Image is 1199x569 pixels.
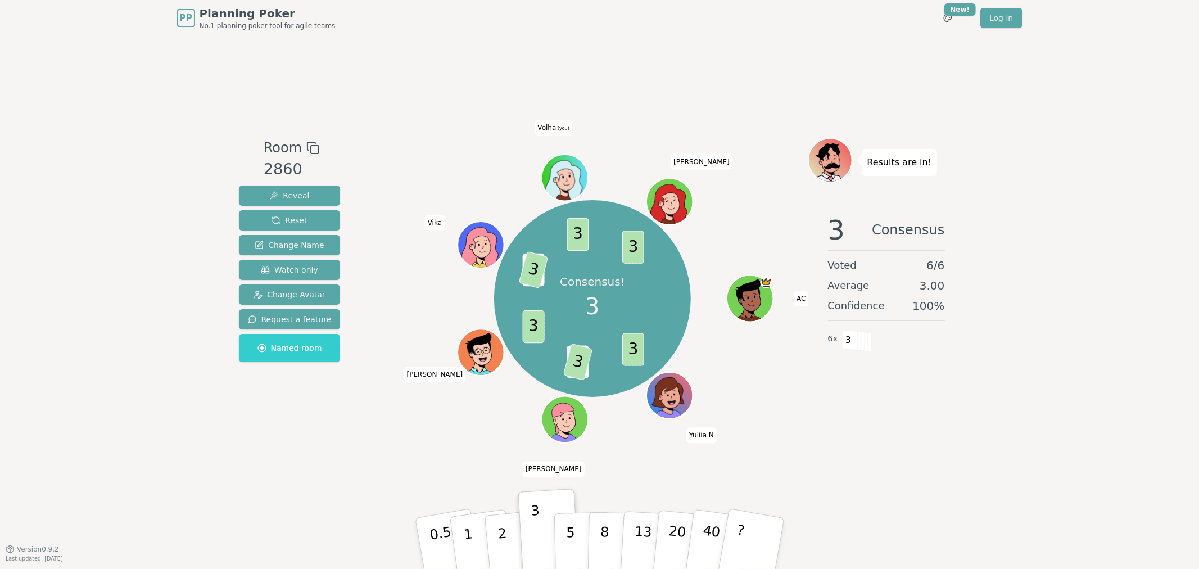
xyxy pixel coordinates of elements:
[239,235,341,255] button: Change Name
[257,342,322,354] span: Named room
[556,126,569,131] span: (you)
[872,216,944,243] span: Consensus
[272,215,307,226] span: Reset
[535,120,572,136] span: Click to change your name
[560,274,625,290] p: Consensus!
[269,190,309,201] span: Reveal
[842,331,855,350] span: 3
[523,461,585,477] span: Click to change your name
[671,153,732,169] span: Click to change your name
[828,298,885,314] span: Confidence
[585,290,599,323] span: 3
[523,310,545,344] span: 3
[200,6,336,21] span: Planning Poker
[264,138,302,158] span: Room
[425,215,445,231] span: Click to change your name
[828,278,870,293] span: Average
[944,3,976,16] div: New!
[867,155,932,170] p: Results are in!
[622,231,644,264] span: 3
[920,278,945,293] span: 3.00
[980,8,1022,28] a: Log in
[563,344,593,381] span: 3
[543,156,587,200] button: Click to change your avatar
[622,333,644,367] span: 3
[239,309,341,329] button: Request a feature
[239,210,341,231] button: Reset
[200,21,336,30] span: No.1 planning poker tool for agile teams
[17,545,59,554] span: Version 0.9.2
[254,289,325,300] span: Change Avatar
[938,8,958,28] button: New!
[926,258,944,273] span: 6 / 6
[912,298,944,314] span: 100 %
[261,264,318,276] span: Watch only
[239,186,341,206] button: Reveal
[761,277,772,288] span: AC is the host
[828,258,857,273] span: Voted
[567,218,589,251] span: 3
[255,240,324,251] span: Change Name
[248,314,332,325] span: Request a feature
[404,367,466,382] span: Click to change your name
[519,251,549,289] span: 3
[239,284,341,305] button: Change Avatar
[239,334,341,362] button: Named room
[179,11,192,25] span: PP
[686,427,717,443] span: Click to change your name
[828,216,845,243] span: 3
[6,545,59,554] button: Version0.9.2
[794,291,808,306] span: Click to change your name
[177,6,336,30] a: PPPlanning PokerNo.1 planning poker tool for agile teams
[239,260,341,280] button: Watch only
[530,503,542,564] p: 3
[264,158,320,181] div: 2860
[6,556,63,562] span: Last updated: [DATE]
[828,333,838,345] span: 6 x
